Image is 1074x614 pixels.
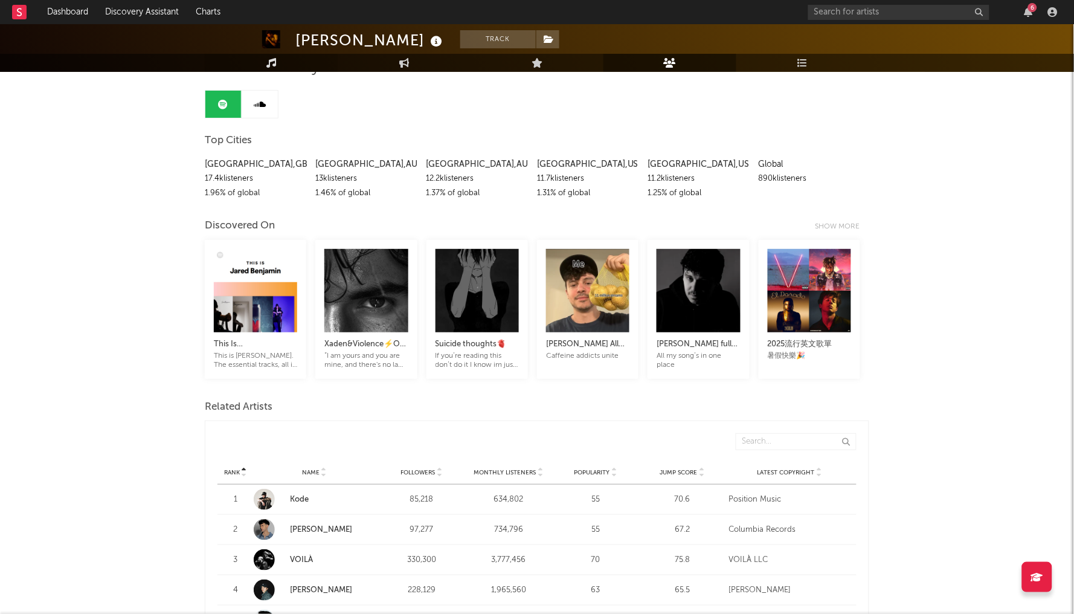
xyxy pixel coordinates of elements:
[254,549,375,570] a: VOILÀ
[436,337,519,352] div: Suicide thoughts🫀
[768,325,851,361] a: 2025流行英文歌單暑假快樂🎉
[729,494,851,506] div: Position Music
[254,519,375,540] a: [PERSON_NAME]
[381,554,462,566] div: 330,300
[290,586,352,594] a: [PERSON_NAME]
[474,469,536,476] span: Monthly Listeners
[574,469,610,476] span: Popularity
[426,172,528,186] div: 12.2k listeners
[657,352,740,370] div: All my song’s in one place
[436,325,519,370] a: Suicide thoughts🫀If you’re reading this don’t do it I know im just another depressed person telli...
[759,157,860,172] div: Global
[205,60,338,75] span: Audience Analysis
[381,494,462,506] div: 85,218
[223,554,248,566] div: 3
[815,219,869,234] div: Show more
[295,30,445,50] div: [PERSON_NAME]
[426,157,528,172] div: [GEOGRAPHIC_DATA] , AU
[546,352,629,361] div: Caffeine addicts unite
[290,526,352,534] a: [PERSON_NAME]
[205,219,275,233] div: Discovered On
[729,524,851,536] div: Columbia Records
[648,172,749,186] div: 11.2k listeners
[555,584,636,596] div: 63
[642,524,723,536] div: 67.2
[768,337,851,352] div: 2025流行英文歌單
[324,325,408,370] a: Xaden&Violence⚡️ONYX STORM ⚡️“I am yours and you are mine, and there's no law or rule in this wor...
[808,5,989,20] input: Search for artists
[205,186,306,201] div: 1.96 % of global
[648,186,749,201] div: 1.25 % of global
[426,186,528,201] div: 1.37 % of global
[214,325,297,370] a: This Is [PERSON_NAME]This is [PERSON_NAME]. The essential tracks, all in one playlist.
[324,337,408,352] div: Xaden&Violence⚡️ONYX STORM ⚡️
[642,554,723,566] div: 75.8
[1028,3,1037,12] div: 6
[468,554,549,566] div: 3,777,456
[768,352,851,361] div: 暑假快樂🎉
[223,494,248,506] div: 1
[381,524,462,536] div: 97,277
[460,30,536,48] button: Track
[657,337,740,352] div: [PERSON_NAME] full collection
[657,325,740,370] a: [PERSON_NAME] full collectionAll my song’s in one place
[1024,7,1033,17] button: 6
[315,186,417,201] div: 1.46 % of global
[214,337,297,352] div: This Is [PERSON_NAME]
[254,580,375,601] a: [PERSON_NAME]
[324,352,408,370] div: “I am yours and you are mine, and there's no law or rule in this world or the next that will chan...
[224,469,240,476] span: Rank
[729,584,851,596] div: [PERSON_NAME]
[468,494,549,506] div: 634,802
[555,554,636,566] div: 70
[648,157,749,172] div: [GEOGRAPHIC_DATA] , US
[315,172,417,186] div: 13k listeners
[736,433,857,450] input: Search...
[537,172,638,186] div: 11.7k listeners
[546,325,629,361] a: [PERSON_NAME] All SongsCaffeine addicts unite
[254,489,375,510] a: Kode
[660,469,698,476] span: Jump Score
[436,352,519,370] div: If you’re reading this don’t do it I know im just another depressed person telling people not to ...
[729,554,851,566] div: VOILÀ LLC
[205,157,306,172] div: [GEOGRAPHIC_DATA] , GB
[205,400,272,415] span: Related Artists
[214,352,297,370] div: This is [PERSON_NAME]. The essential tracks, all in one playlist.
[205,172,306,186] div: 17.4k listeners
[381,584,462,596] div: 228,129
[642,494,723,506] div: 70.6
[401,469,436,476] span: Followers
[468,584,549,596] div: 1,965,560
[468,524,549,536] div: 734,796
[642,584,723,596] div: 65.5
[759,172,860,186] div: 890k listeners
[555,524,636,536] div: 55
[223,524,248,536] div: 2
[290,496,309,503] a: Kode
[757,469,815,476] span: Latest Copyright
[555,494,636,506] div: 55
[315,157,417,172] div: [GEOGRAPHIC_DATA] , AU
[223,584,248,596] div: 4
[546,337,629,352] div: [PERSON_NAME] All Songs
[205,134,252,148] span: Top Cities
[537,157,638,172] div: [GEOGRAPHIC_DATA] , US
[302,469,320,476] span: Name
[537,186,638,201] div: 1.31 % of global
[290,556,313,564] a: VOILÀ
